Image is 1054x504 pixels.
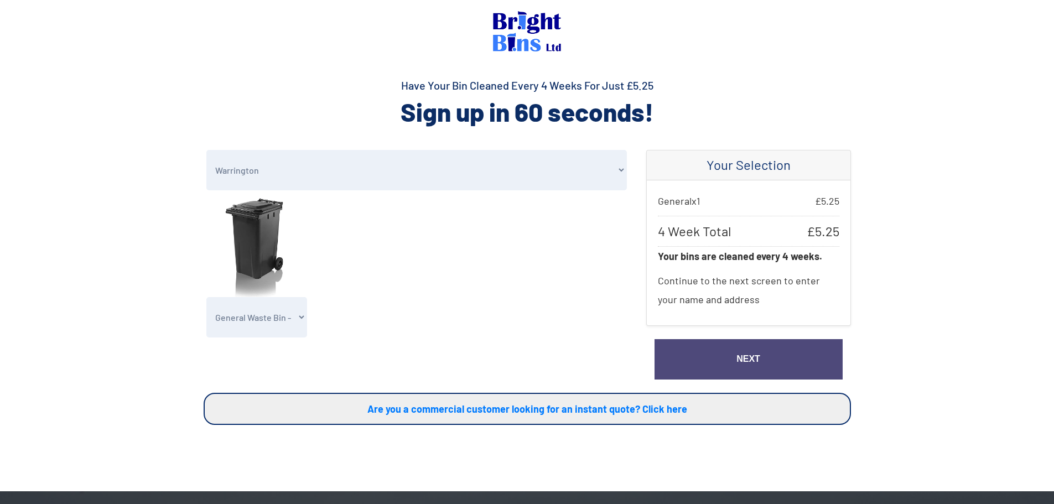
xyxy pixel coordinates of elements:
[658,266,839,314] p: Continue to the next screen to enter your name and address
[204,95,851,128] h2: Sign up in 60 seconds!
[206,196,308,297] img: general.jpg
[204,77,851,93] h4: Have Your Bin Cleaned Every 4 Weeks For Just £5.25
[807,222,839,241] span: £ 5.25
[658,191,839,210] p: General x 1
[815,191,839,210] span: £ 5.25
[658,157,839,173] h4: Your Selection
[658,216,839,247] p: 4 Week Total
[204,393,851,425] a: Are you a commercial customer looking for an instant quote? Click here
[658,250,822,262] strong: Your bins are cleaned every 4 weeks.
[655,339,843,380] a: Next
